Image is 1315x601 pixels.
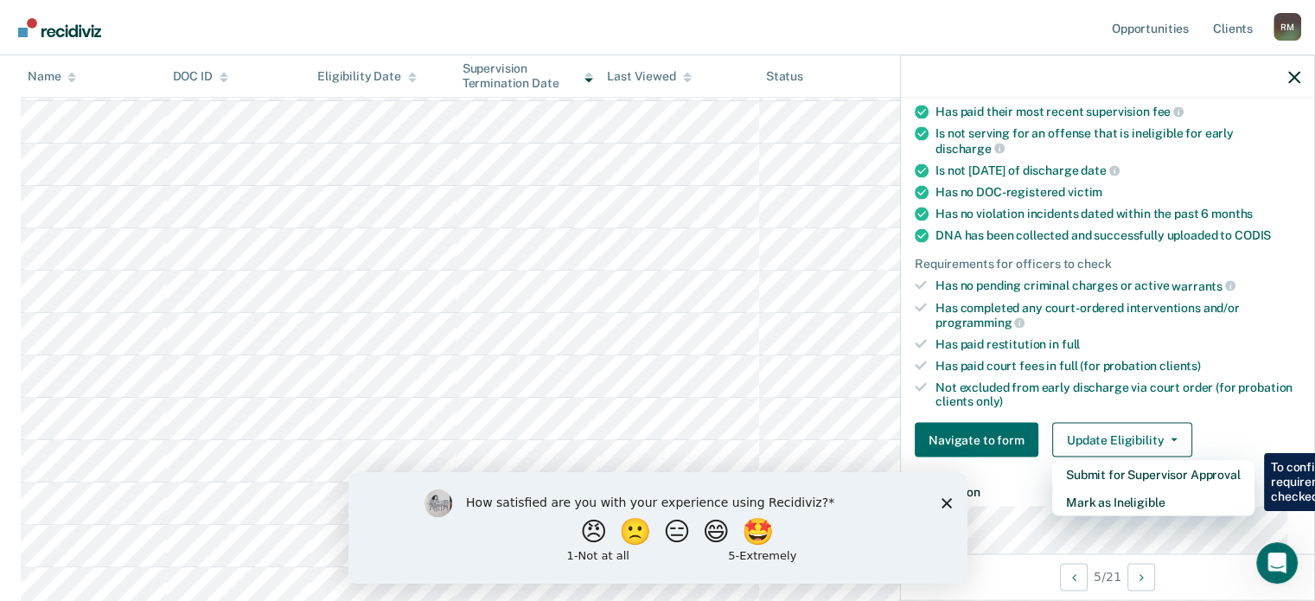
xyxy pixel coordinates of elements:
[348,472,967,584] iframe: Survey by Kim from Recidiviz
[901,553,1314,599] div: 5 / 21
[1052,423,1192,457] button: Update Eligibility
[1235,228,1271,242] span: CODIS
[935,300,1300,329] div: Has completed any court-ordered interventions and/or
[935,316,1025,329] span: programming
[935,228,1300,243] div: DNA has been collected and successfully uploaded to
[935,185,1300,200] div: Has no DOC-registered
[935,141,1005,155] span: discharge
[935,358,1300,373] div: Has paid court fees in full (for probation
[1060,563,1088,591] button: Previous Opportunity
[935,104,1300,119] div: Has paid their most recent supervision
[607,69,691,84] div: Last Viewed
[28,69,76,84] div: Name
[935,163,1300,178] div: Is not [DATE] of discharge
[1171,278,1235,292] span: warrants
[1127,563,1155,591] button: Next Opportunity
[463,61,594,91] div: Supervision Termination Date
[1062,336,1080,350] span: full
[1274,13,1301,41] button: Profile dropdown button
[317,69,417,84] div: Eligibility Date
[766,69,803,84] div: Status
[1211,207,1253,221] span: months
[1159,358,1201,372] span: clients)
[1068,185,1102,199] span: victim
[935,336,1300,351] div: Has paid restitution in
[1052,489,1254,516] button: Mark as Ineligible
[173,69,228,84] div: DOC ID
[915,423,1038,457] button: Navigate to form
[1052,461,1254,489] button: Submit for Supervisor Approval
[1256,542,1298,584] iframe: Intercom live chat
[18,18,101,37] img: Recidiviz
[1152,105,1184,118] span: fee
[976,394,1003,408] span: only)
[915,257,1300,272] div: Requirements for officers to check
[1274,13,1301,41] div: R M
[915,423,1045,457] a: Navigate to form link
[935,126,1300,156] div: Is not serving for an offense that is ineligible for early
[1081,163,1119,177] span: date
[935,278,1300,293] div: Has no pending criminal charges or active
[935,380,1300,409] div: Not excluded from early discharge via court order (for probation clients
[935,207,1300,221] div: Has no violation incidents dated within the past 6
